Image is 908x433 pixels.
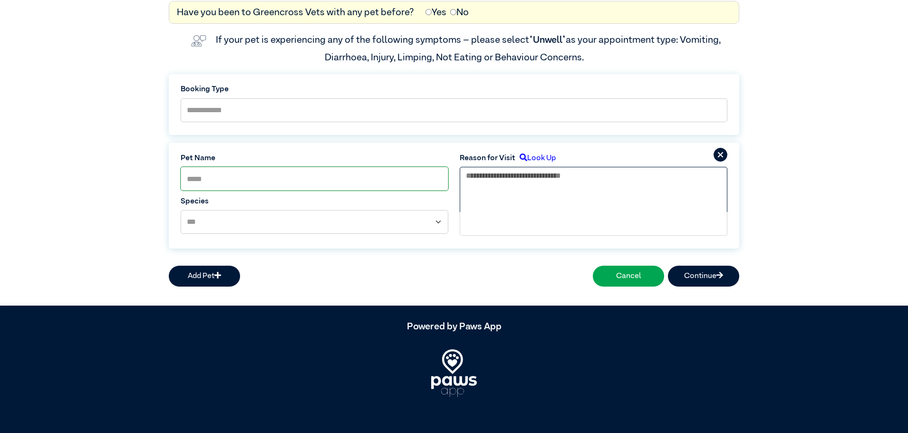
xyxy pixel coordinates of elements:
[593,266,664,287] button: Cancel
[431,349,477,397] img: PawsApp
[187,31,210,50] img: vet
[425,5,446,19] label: Yes
[177,5,414,19] label: Have you been to Greencross Vets with any pet before?
[460,153,515,164] label: Reason for Visit
[450,9,456,15] input: No
[450,5,469,19] label: No
[425,9,432,15] input: Yes
[515,153,556,164] label: Look Up
[668,266,739,287] button: Continue
[216,35,723,62] label: If your pet is experiencing any of the following symptoms – please select as your appointment typ...
[181,196,448,207] label: Species
[181,84,727,95] label: Booking Type
[169,266,240,287] button: Add Pet
[169,321,739,332] h5: Powered by Paws App
[181,153,448,164] label: Pet Name
[529,35,566,45] span: “Unwell”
